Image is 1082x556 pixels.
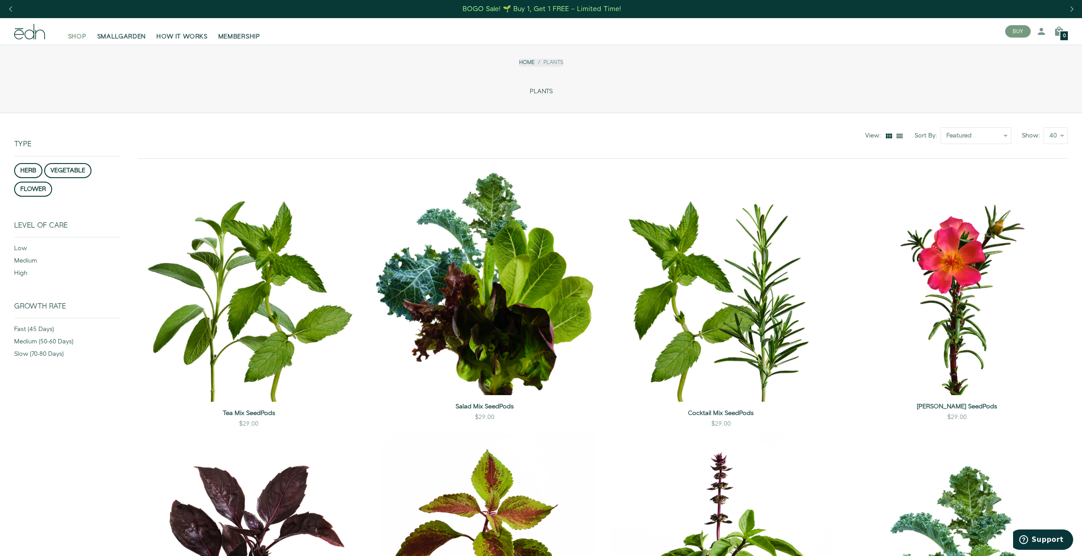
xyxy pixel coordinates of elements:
[44,163,91,178] button: vegetable
[151,22,213,41] a: HOW IT WORKS
[915,131,941,140] label: Sort By:
[63,22,92,41] a: SHOP
[610,173,832,402] img: Cocktail Mix SeedPods
[68,32,87,41] span: SHOP
[463,4,621,14] div: BOGO Sale! 🌱 Buy 1, Get 1 FREE – Limited Time!
[239,419,258,428] div: $29.00
[1063,34,1066,38] span: 0
[97,32,146,41] span: SMALLGARDEN
[213,22,266,41] a: MEMBERSHIP
[475,413,494,422] div: $29.00
[14,350,120,362] div: slow (70-80 days)
[14,269,120,281] div: high
[156,32,207,41] span: HOW IT WORKS
[610,409,832,418] a: Cocktail Mix SeedPods
[846,173,1068,395] img: Moss Rose SeedPods
[711,419,731,428] div: $29.00
[462,2,622,16] a: BOGO Sale! 🌱 Buy 1, Get 1 FREE – Limited Time!
[535,59,563,66] li: Plants
[138,409,360,418] a: Tea Mix SeedPods
[14,256,120,269] div: medium
[846,402,1068,411] a: [PERSON_NAME] SeedPods
[947,413,967,422] div: $29.00
[1013,529,1073,552] iframe: Opens a widget where you can find more information
[14,325,120,337] div: fast (45 days)
[218,32,260,41] span: MEMBERSHIP
[374,402,596,411] a: Salad Mix SeedPods
[519,59,563,66] nav: breadcrumbs
[14,113,120,156] div: Type
[1005,25,1031,38] button: BUY
[14,221,120,237] div: Level of Care
[374,173,596,395] img: Salad Mix SeedPods
[92,22,152,41] a: SMALLGARDEN
[530,88,553,95] span: PLANTS
[14,337,120,350] div: medium (50-60 days)
[138,173,360,402] img: Tea Mix SeedPods
[865,131,885,140] div: View:
[519,59,535,66] a: Home
[14,182,52,197] button: flower
[14,302,120,318] div: Growth Rate
[14,163,42,178] button: herb
[14,244,120,256] div: low
[1022,131,1044,140] label: Show:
